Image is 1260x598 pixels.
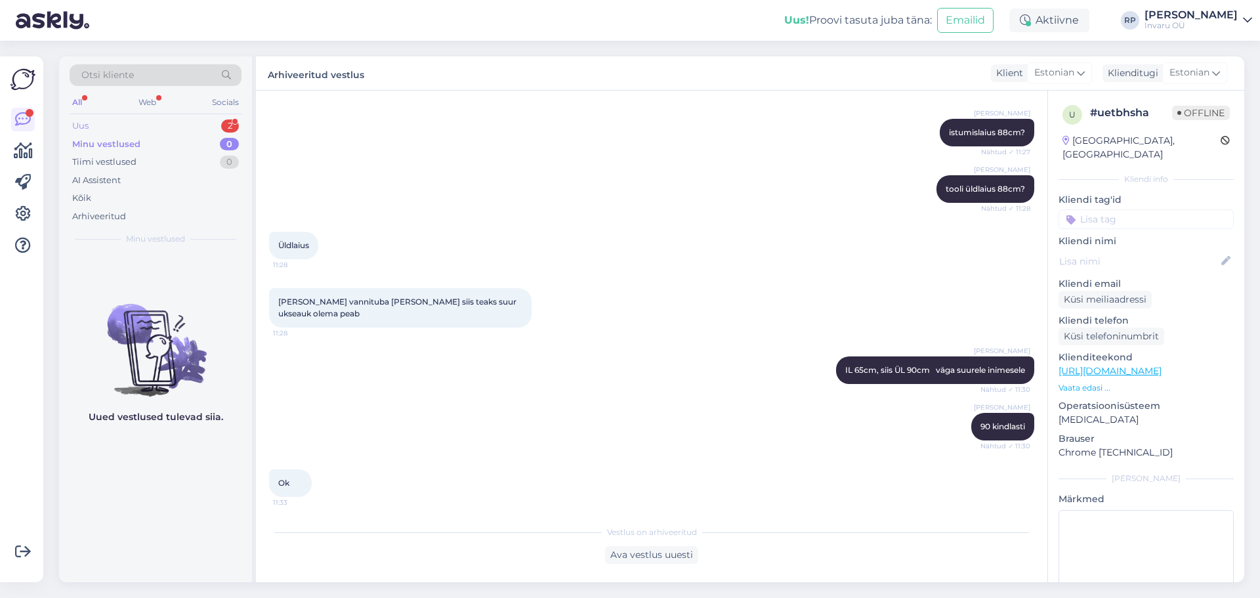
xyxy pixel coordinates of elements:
p: [MEDICAL_DATA] [1059,413,1234,427]
div: Web [136,94,159,111]
input: Lisa tag [1059,209,1234,229]
span: 90 kindlasti [980,421,1025,431]
div: Minu vestlused [72,138,140,151]
div: Klienditugi [1102,66,1158,80]
div: Uus [72,119,89,133]
p: Brauser [1059,432,1234,446]
div: Klient [991,66,1023,80]
p: Operatsioonisüsteem [1059,399,1234,413]
p: Kliendi telefon [1059,314,1234,328]
div: # uetbhsha [1090,105,1172,121]
div: Aktiivne [1009,9,1089,32]
span: Nähtud ✓ 11:30 [980,441,1030,451]
img: No chats [59,280,252,398]
span: Otsi kliente [81,68,134,82]
span: istumislaius 88cm? [949,127,1025,137]
div: RP [1121,11,1139,30]
span: [PERSON_NAME] [974,402,1030,412]
p: Klienditeekond [1059,351,1234,364]
p: Kliendi email [1059,277,1234,291]
div: Proovi tasuta juba täna: [784,12,932,28]
a: [URL][DOMAIN_NAME] [1059,365,1162,377]
span: [PERSON_NAME] [974,108,1030,118]
span: Estonian [1169,66,1209,80]
span: [PERSON_NAME] vannituba [PERSON_NAME] siis teaks suur ukseauk olema peab [278,297,518,318]
span: Minu vestlused [126,233,185,245]
p: Kliendi nimi [1059,234,1234,248]
div: Kõik [72,192,91,205]
span: Ok [278,478,289,488]
span: IL 65cm, siis ÜL 90cm väga suurele inimesele [845,365,1025,375]
span: 11:28 [273,328,322,338]
b: Uus! [784,14,809,26]
div: Kliendi info [1059,173,1234,185]
span: tooli üldlaius 88cm? [946,184,1025,194]
p: Chrome [TECHNICAL_ID] [1059,446,1234,459]
span: [PERSON_NAME] [974,165,1030,175]
div: Arhiveeritud [72,210,126,223]
span: Nähtud ✓ 11:28 [981,203,1030,213]
div: AI Assistent [72,174,121,187]
span: [PERSON_NAME] [974,346,1030,356]
div: Ava vestlus uuesti [605,546,698,564]
label: Arhiveeritud vestlus [268,64,364,82]
div: All [70,94,85,111]
p: Kliendi tag'id [1059,193,1234,207]
div: Socials [209,94,241,111]
div: 0 [220,138,239,151]
span: Nähtud ✓ 11:27 [981,147,1030,157]
span: Offline [1172,106,1230,120]
span: Vestlus on arhiveeritud [607,526,697,538]
p: Märkmed [1059,492,1234,506]
div: [PERSON_NAME] [1144,10,1238,20]
div: 2 [221,119,239,133]
span: Estonian [1034,66,1074,80]
p: Uued vestlused tulevad siia. [89,410,223,424]
span: 11:28 [273,260,322,270]
a: [PERSON_NAME]Invaru OÜ [1144,10,1252,31]
div: Küsi telefoninumbrit [1059,328,1164,345]
div: Invaru OÜ [1144,20,1238,31]
span: 11:33 [273,498,322,507]
div: Küsi meiliaadressi [1059,291,1152,309]
div: Tiimi vestlused [72,156,136,169]
img: Askly Logo [10,67,35,92]
span: u [1069,110,1076,119]
span: Üldlaius [278,240,309,250]
div: 0 [220,156,239,169]
span: Nähtud ✓ 11:30 [980,385,1030,395]
button: Emailid [937,8,994,33]
p: Vaata edasi ... [1059,382,1234,394]
input: Lisa nimi [1059,254,1219,268]
div: [PERSON_NAME] [1059,473,1234,484]
div: [GEOGRAPHIC_DATA], [GEOGRAPHIC_DATA] [1062,134,1221,161]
